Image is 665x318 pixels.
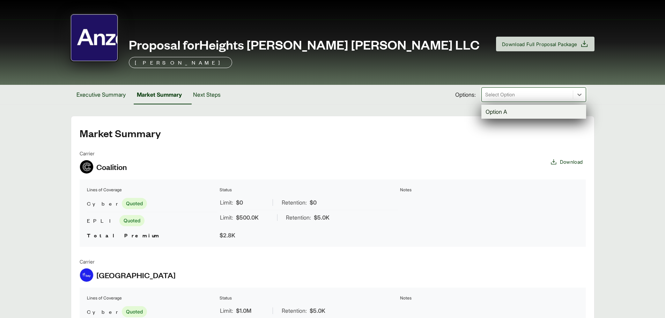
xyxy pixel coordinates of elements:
[87,216,117,225] span: EPLI
[80,127,586,139] h2: Market Summary
[131,85,187,104] button: Market Summary
[80,258,176,265] span: Carrier
[220,198,233,207] span: Limit:
[219,295,398,302] th: Status
[122,198,147,209] span: Quoted
[481,105,586,119] div: Option A
[276,214,278,221] span: |
[71,85,131,104] button: Executive Summary
[236,198,243,207] span: $0
[455,90,476,99] span: Options:
[80,160,93,173] img: Coalition
[286,213,311,222] span: Retention:
[129,37,480,51] span: Proposal for Heights [PERSON_NAME] [PERSON_NAME] LLC
[282,198,307,207] span: Retention:
[496,37,594,51] button: Download Full Proposal Package
[400,186,579,193] th: Notes
[96,270,176,280] span: [GEOGRAPHIC_DATA]
[187,85,226,104] button: Next Steps
[87,295,218,302] th: Lines of Coverage
[96,162,127,172] span: Coalition
[310,198,317,207] span: $0
[80,150,127,157] span: Carrier
[87,186,218,193] th: Lines of Coverage
[560,158,583,165] span: Download
[122,306,147,317] span: Quoted
[272,199,274,206] span: |
[220,306,233,315] span: Limit:
[135,58,226,67] p: [PERSON_NAME]
[272,307,274,314] span: |
[220,232,235,239] span: $2.8K
[547,155,586,168] button: Download
[87,231,160,239] span: Total Premium
[87,199,119,208] span: Cyber
[220,213,233,222] span: Limit:
[80,268,93,282] img: At-Bay
[219,186,398,193] th: Status
[236,306,251,315] span: $1.0M
[400,295,579,302] th: Notes
[119,215,145,226] span: Quoted
[502,40,577,48] span: Download Full Proposal Package
[282,306,307,315] span: Retention:
[314,213,330,222] span: $5.0K
[310,306,325,315] span: $5.0K
[236,213,259,222] span: $500.0K
[87,308,119,316] span: Cyber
